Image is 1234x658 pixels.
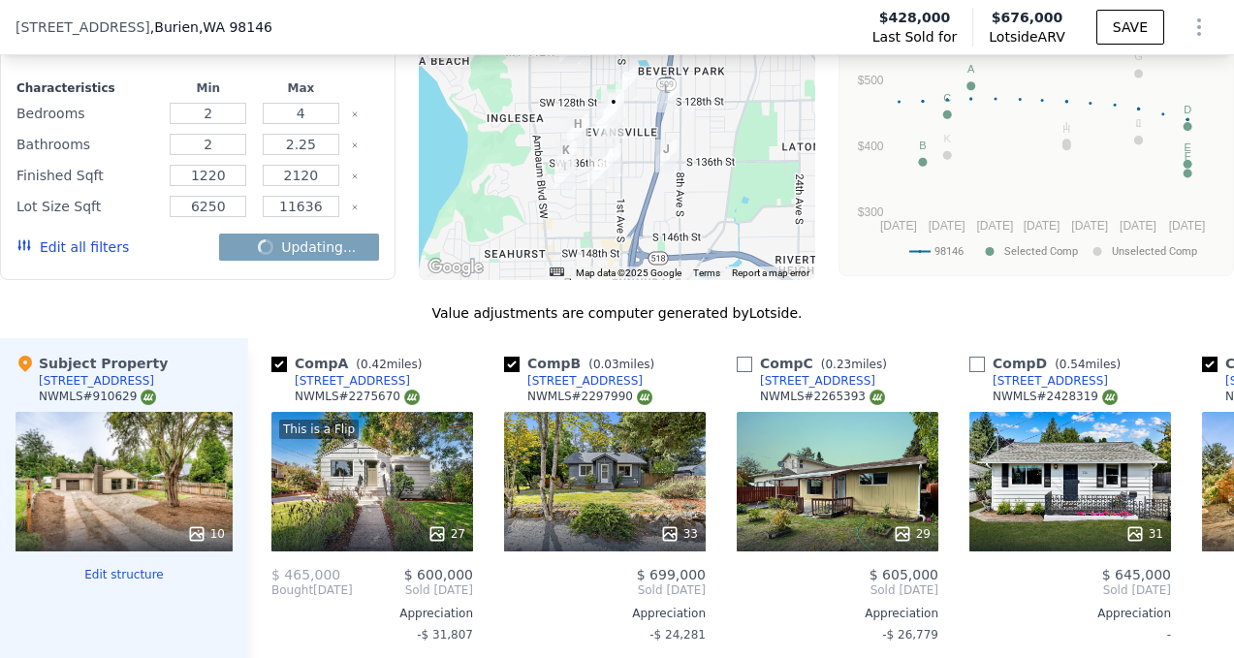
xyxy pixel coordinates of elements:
[554,157,576,190] div: 640 SW 139th St
[637,390,652,405] img: NWMLS Logo
[1184,141,1190,153] text: E
[555,141,577,173] div: 631 SW 136th Pl
[576,267,681,278] span: Map data ©2025 Google
[271,582,313,598] span: Bought
[693,267,720,278] a: Terms (opens in new tab)
[16,237,129,257] button: Edit all filters
[16,131,158,158] div: Bathrooms
[16,162,158,189] div: Finished Sqft
[16,193,158,220] div: Lot Size Sqft
[16,80,158,96] div: Characteristics
[271,354,429,373] div: Comp A
[1102,390,1118,405] img: NWMLS Logo
[39,389,156,405] div: NWMLS # 910629
[1023,219,1060,233] text: [DATE]
[581,358,662,371] span: ( miles)
[1134,50,1143,62] text: G
[760,389,885,405] div: NWMLS # 2265393
[969,621,1171,648] div: -
[825,358,851,371] span: 0.23
[404,390,420,405] img: NWMLS Logo
[943,92,951,104] text: C
[219,234,379,261] button: Updating...
[424,255,488,280] a: Open this area in Google Maps (opens a new window)
[504,582,706,598] span: Sold [DATE]
[1064,120,1067,132] text: I
[760,373,875,389] div: [STREET_ADDRESS]
[969,354,1128,373] div: Comp D
[1180,8,1218,47] button: Show Options
[199,19,272,35] span: , WA 98146
[1125,524,1163,544] div: 31
[141,390,156,405] img: NWMLS Logo
[593,358,619,371] span: 0.03
[969,606,1171,621] div: Appreciation
[351,204,359,211] button: Clear
[870,567,938,582] span: $ 605,000
[259,80,344,96] div: Max
[1071,219,1108,233] text: [DATE]
[992,10,1063,25] span: $676,000
[295,373,410,389] div: [STREET_ADDRESS]
[1168,219,1205,233] text: [DATE]
[919,140,926,151] text: B
[361,358,387,371] span: 0.42
[1120,219,1156,233] text: [DATE]
[969,582,1171,598] span: Sold [DATE]
[271,373,410,389] a: [STREET_ADDRESS]
[660,524,698,544] div: 33
[39,373,154,389] div: [STREET_ADDRESS]
[1096,10,1164,45] button: SAVE
[857,140,883,153] text: $400
[656,79,678,112] div: 12910 6th Ave S
[351,172,359,180] button: Clear
[1112,245,1197,258] text: Unselected Comp
[567,114,588,147] div: 516 SW 134th St
[166,80,251,96] div: Min
[732,267,809,278] a: Report a map error
[587,156,609,189] div: 226 SW 139th St
[404,567,473,582] span: $ 600,000
[504,354,662,373] div: Comp B
[943,133,951,144] text: K
[1184,150,1190,162] text: F
[872,27,958,47] span: Last Sold for
[882,628,938,642] span: -$ 26,779
[353,582,473,598] span: Sold [DATE]
[934,245,964,258] text: 98146
[596,105,617,138] div: 13210 2nd Ave SW
[427,524,465,544] div: 27
[504,373,643,389] a: [STREET_ADDRESS]
[550,267,563,276] button: Keyboard shortcuts
[1184,104,1191,115] text: D
[348,358,429,371] span: ( miles)
[737,373,875,389] a: [STREET_ADDRESS]
[527,373,643,389] div: [STREET_ADDRESS]
[870,390,885,405] img: NWMLS Logo
[279,420,359,439] div: This is a Flip
[928,219,965,233] text: [DATE]
[271,582,353,598] div: [DATE]
[637,567,706,582] span: $ 699,000
[1135,117,1141,129] text: L
[851,29,1221,271] svg: A chart.
[1102,567,1171,582] span: $ 645,000
[351,141,359,149] button: Clear
[271,606,473,621] div: Appreciation
[655,140,677,172] div: 13627 6th Pl S
[857,205,883,219] text: $300
[187,524,225,544] div: 10
[880,219,917,233] text: [DATE]
[603,92,624,125] div: 21 SW 130th Pl
[993,373,1108,389] div: [STREET_ADDRESS]
[424,255,488,280] img: Google
[295,389,420,405] div: NWMLS # 2275670
[893,524,931,544] div: 29
[737,582,938,598] span: Sold [DATE]
[1004,245,1078,258] text: Selected Comp
[527,389,652,405] div: NWMLS # 2297990
[1047,358,1128,371] span: ( miles)
[601,89,622,122] div: 33 SW 130th Pl
[417,628,473,642] span: -$ 31,807
[976,219,1013,233] text: [DATE]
